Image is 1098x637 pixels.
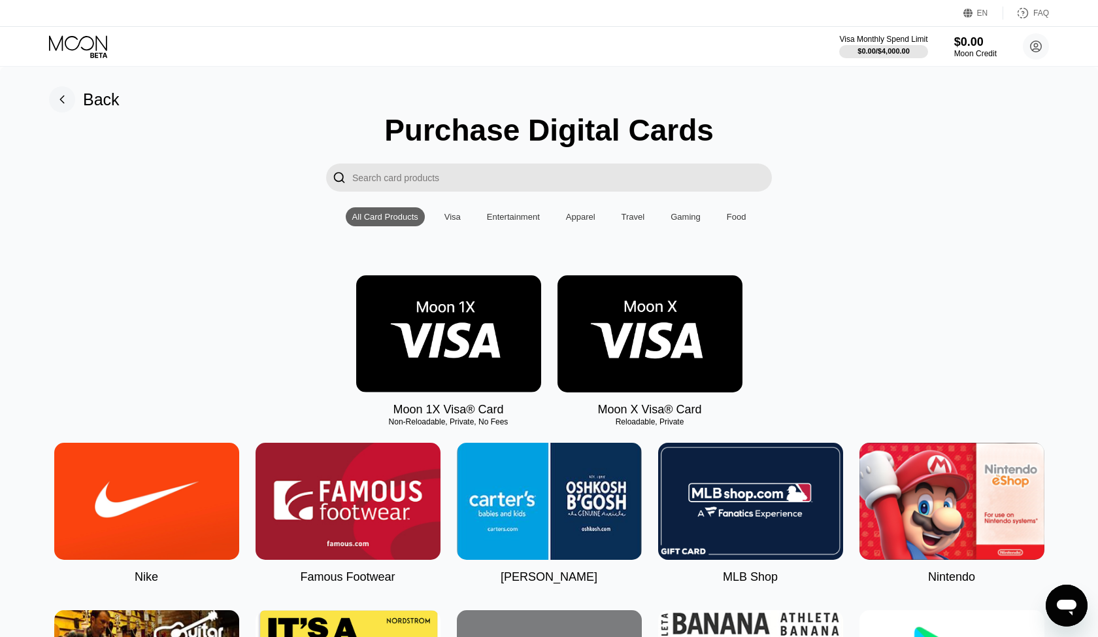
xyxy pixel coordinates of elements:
div: Nintendo [928,570,975,584]
div: FAQ [1033,9,1049,18]
div: EN [963,7,1003,20]
div:  [326,164,352,192]
div: Back [83,90,120,109]
div: Nike [135,570,158,584]
div: Travel [622,212,645,222]
div: Visa Monthly Spend Limit [839,35,927,44]
div: FAQ [1003,7,1049,20]
div: All Card Products [352,212,418,222]
div:  [333,170,346,185]
div: $0.00 / $4,000.00 [857,47,910,55]
div: Non-Reloadable, Private, No Fees [356,417,541,426]
div: Apparel [566,212,595,222]
div: Reloadable, Private [557,417,742,426]
div: Entertainment [480,207,546,226]
div: Food [727,212,746,222]
div: Visa [438,207,467,226]
div: Visa Monthly Spend Limit$0.00/$4,000.00 [839,35,927,58]
div: Moon Credit [954,49,997,58]
div: EN [977,9,988,18]
div: Moon 1X Visa® Card [393,403,503,417]
iframe: Кнопка запуска окна обмена сообщениями [1046,585,1088,627]
div: $0.00Moon Credit [954,35,997,58]
div: Purchase Digital Cards [384,112,714,148]
div: Apparel [559,207,602,226]
div: Gaming [671,212,701,222]
div: Entertainment [487,212,540,222]
div: Food [720,207,753,226]
div: Moon X Visa® Card [597,403,701,417]
div: All Card Products [346,207,425,226]
div: Travel [615,207,652,226]
div: [PERSON_NAME] [501,570,597,584]
div: Gaming [664,207,707,226]
div: Back [49,86,120,112]
div: MLB Shop [723,570,778,584]
div: $0.00 [954,35,997,49]
input: Search card products [352,164,772,192]
div: Famous Footwear [300,570,395,584]
div: Visa [444,212,461,222]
